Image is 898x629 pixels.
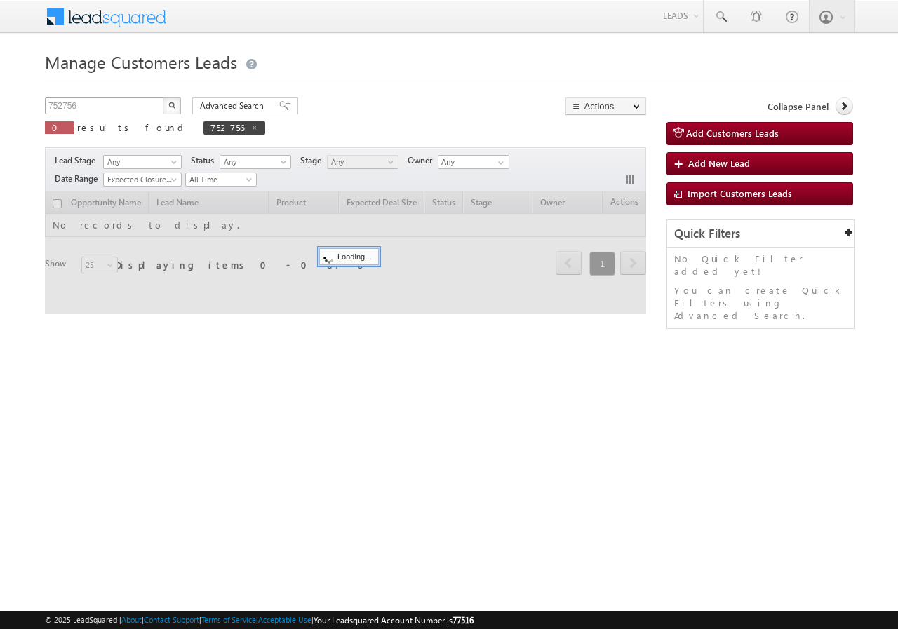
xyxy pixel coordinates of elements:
[103,173,182,187] a: Expected Closure Date
[258,615,311,624] a: Acceptable Use
[674,284,847,322] p: You can create Quick Filters using Advanced Search.
[220,156,287,168] span: Any
[55,154,101,167] span: Lead Stage
[300,154,327,167] span: Stage
[327,155,398,169] a: Any
[144,615,199,624] a: Contact Support
[103,155,182,169] a: Any
[191,154,220,167] span: Status
[168,102,175,109] img: Search
[52,121,67,133] span: 0
[185,173,257,187] a: All Time
[490,156,508,170] a: Show All Items
[688,187,792,199] span: Import Customers Leads
[565,97,646,115] button: Actions
[121,615,142,624] a: About
[667,220,854,248] div: Quick Filters
[45,50,237,73] span: Manage Customers Leads
[220,155,291,169] a: Any
[686,127,779,139] span: Add Customers Leads
[768,100,829,113] span: Collapse Panel
[104,156,177,168] span: Any
[674,252,847,278] p: No Quick Filter added yet!
[453,615,474,625] span: 77516
[201,615,256,624] a: Terms of Service
[210,121,244,133] span: 752756
[408,154,438,167] span: Owner
[200,100,268,112] span: Advanced Search
[319,248,379,265] div: Loading...
[55,173,103,185] span: Date Range
[314,615,474,625] span: Your Leadsquared Account Number is
[45,614,474,627] span: © 2025 LeadSquared | | | | |
[104,173,177,186] span: Expected Closure Date
[186,173,253,186] span: All Time
[77,121,189,133] span: results found
[688,157,750,169] span: Add New Lead
[328,156,394,168] span: Any
[438,155,509,169] input: Type to Search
